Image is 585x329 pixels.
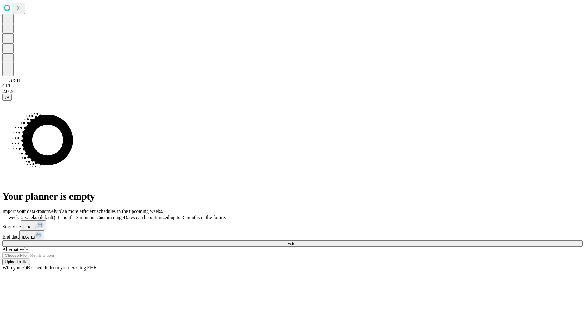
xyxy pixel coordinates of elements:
button: @ [2,94,12,101]
div: GEI [2,83,583,89]
button: [DATE] [19,230,44,240]
span: Import your data [2,209,35,214]
span: 1 week [5,215,19,220]
span: [DATE] [22,235,35,239]
span: GJSH [9,78,20,83]
button: [DATE] [21,220,46,230]
span: 1 month [58,215,74,220]
span: 3 months [76,215,94,220]
button: Fetch [2,240,583,247]
span: @ [5,95,9,100]
span: Alternatively [2,247,28,252]
h1: Your planner is empty [2,191,583,202]
button: Upload a file [2,259,30,265]
div: Start date [2,220,583,230]
span: 2 weeks (default) [21,215,55,220]
span: With your OR schedule from your existing EHR [2,265,97,270]
div: End date [2,230,583,240]
span: Dates can be optimized up to 3 months in the future. [124,215,226,220]
span: [DATE] [23,225,36,229]
span: Custom range [97,215,124,220]
span: Proactively plan more efficient schedules in the upcoming weeks. [35,209,163,214]
span: Fetch [287,241,297,246]
div: 2.0.241 [2,89,583,94]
